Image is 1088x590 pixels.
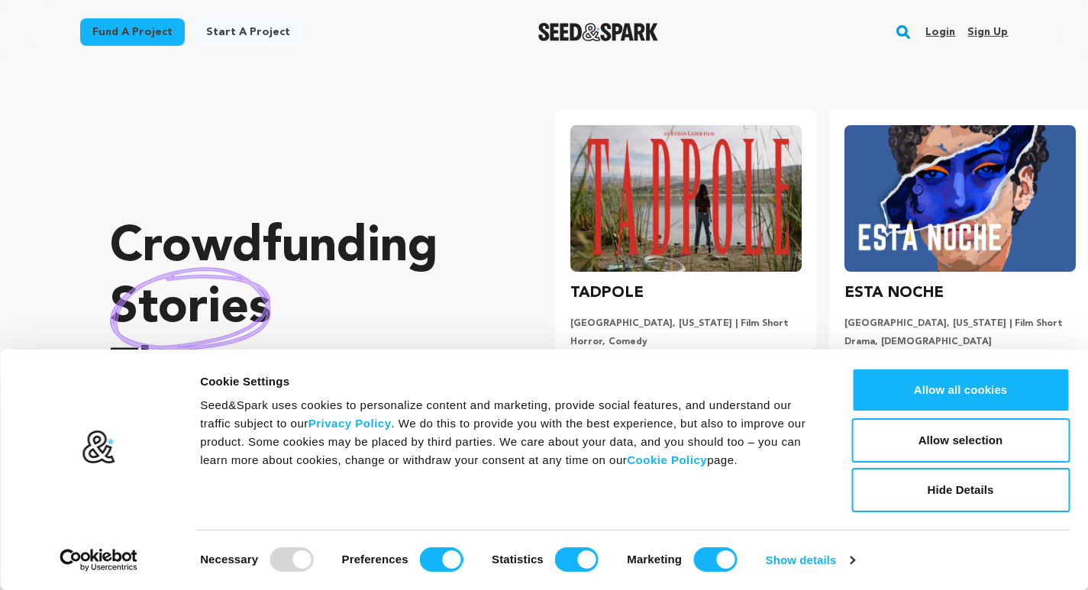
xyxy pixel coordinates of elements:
[570,318,802,330] p: [GEOGRAPHIC_DATA], [US_STATE] | Film Short
[766,549,854,572] a: Show details
[851,418,1070,463] button: Allow selection
[570,125,802,272] img: TADPOLE image
[851,468,1070,512] button: Hide Details
[851,368,1070,412] button: Allow all cookies
[570,281,644,305] h3: TADPOLE
[967,20,1008,44] a: Sign up
[110,218,494,401] p: Crowdfunding that .
[627,553,682,566] strong: Marketing
[844,281,944,305] h3: ESTA NOCHE
[200,396,817,469] div: Seed&Spark uses cookies to personalize content and marketing, provide social features, and unders...
[308,417,392,430] a: Privacy Policy
[82,430,116,465] img: logo
[110,267,271,350] img: hand sketched image
[492,553,544,566] strong: Statistics
[538,23,658,41] a: Seed&Spark Homepage
[342,553,408,566] strong: Preferences
[200,553,258,566] strong: Necessary
[570,336,802,348] p: Horror, Comedy
[80,18,185,46] a: Fund a project
[199,541,200,542] legend: Consent Selection
[925,20,955,44] a: Login
[844,125,1076,272] img: ESTA NOCHE image
[538,23,658,41] img: Seed&Spark Logo Dark Mode
[200,372,817,391] div: Cookie Settings
[32,549,166,572] a: Usercentrics Cookiebot - opens in a new window
[844,318,1076,330] p: [GEOGRAPHIC_DATA], [US_STATE] | Film Short
[194,18,302,46] a: Start a project
[213,346,365,395] span: matter
[844,336,1076,348] p: Drama, [DEMOGRAPHIC_DATA]
[627,453,707,466] a: Cookie Policy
